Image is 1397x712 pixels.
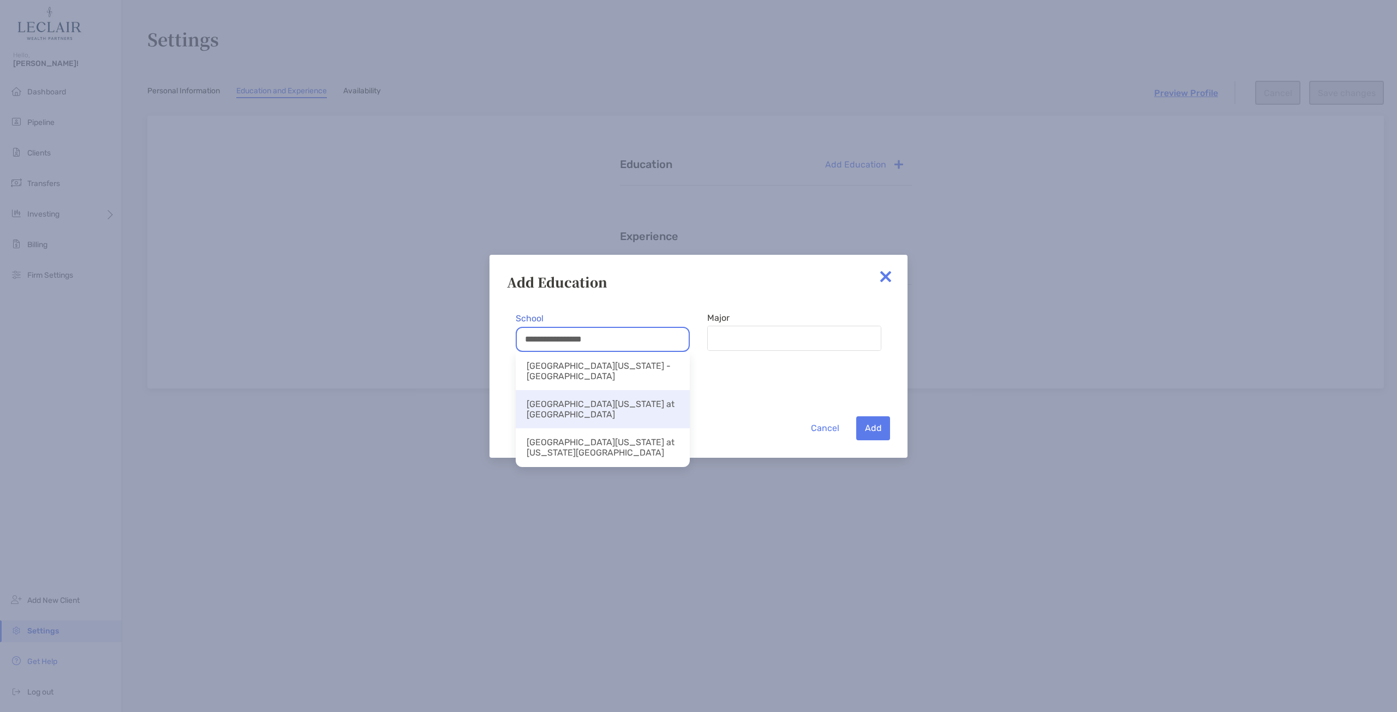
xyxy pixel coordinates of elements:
label: School [516,313,690,324]
div: Add Education [507,272,890,291]
button: Cancel [802,416,847,440]
li: [GEOGRAPHIC_DATA][US_STATE] at [US_STATE][GEOGRAPHIC_DATA] [516,428,690,466]
img: close modal icon [875,266,897,288]
label: Major [707,313,730,322]
button: Add [856,416,890,440]
li: [GEOGRAPHIC_DATA][US_STATE] - [GEOGRAPHIC_DATA] [516,352,690,390]
li: [GEOGRAPHIC_DATA][US_STATE] at [GEOGRAPHIC_DATA] [516,390,690,428]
